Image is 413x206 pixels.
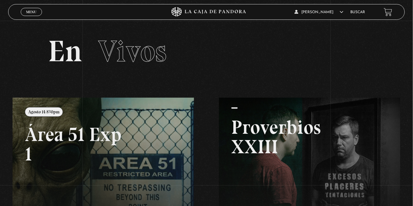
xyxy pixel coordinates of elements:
[98,33,167,69] span: Vivos
[26,10,36,14] span: Menu
[24,15,39,20] span: Cerrar
[384,8,392,16] a: View your shopping cart
[350,10,365,14] a: Buscar
[48,36,365,66] h2: En
[294,10,343,14] span: [PERSON_NAME]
